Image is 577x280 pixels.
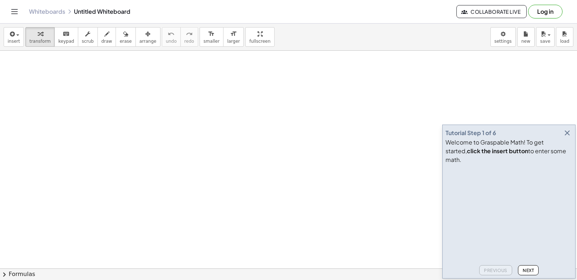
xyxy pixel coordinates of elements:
[9,6,20,17] button: Toggle navigation
[8,39,20,44] span: insert
[494,39,512,44] span: settings
[467,147,528,155] b: click the insert button
[120,39,131,44] span: erase
[446,129,496,137] div: Tutorial Step 1 of 6
[518,265,539,275] button: Next
[446,138,572,164] div: Welcome to Graspable Math! To get started, to enter some math.
[82,39,94,44] span: scrub
[517,27,535,47] button: new
[540,39,550,44] span: save
[245,27,274,47] button: fullscreen
[528,5,563,18] button: Log in
[560,39,569,44] span: load
[523,268,534,273] span: Next
[101,39,112,44] span: draw
[139,39,156,44] span: arrange
[536,27,555,47] button: save
[227,39,240,44] span: larger
[78,27,98,47] button: scrub
[54,27,78,47] button: keyboardkeypad
[116,27,135,47] button: erase
[25,27,55,47] button: transform
[556,27,573,47] button: load
[58,39,74,44] span: keypad
[186,30,193,38] i: redo
[230,30,237,38] i: format_size
[97,27,116,47] button: draw
[204,39,219,44] span: smaller
[29,39,51,44] span: transform
[4,27,24,47] button: insert
[168,30,175,38] i: undo
[135,27,160,47] button: arrange
[456,5,527,18] button: Collaborate Live
[463,8,520,15] span: Collaborate Live
[166,39,177,44] span: undo
[223,27,244,47] button: format_sizelarger
[162,27,181,47] button: undoundo
[29,8,65,15] a: Whiteboards
[249,39,270,44] span: fullscreen
[184,39,194,44] span: redo
[180,27,198,47] button: redoredo
[490,27,516,47] button: settings
[200,27,223,47] button: format_sizesmaller
[208,30,215,38] i: format_size
[63,30,70,38] i: keyboard
[521,39,530,44] span: new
